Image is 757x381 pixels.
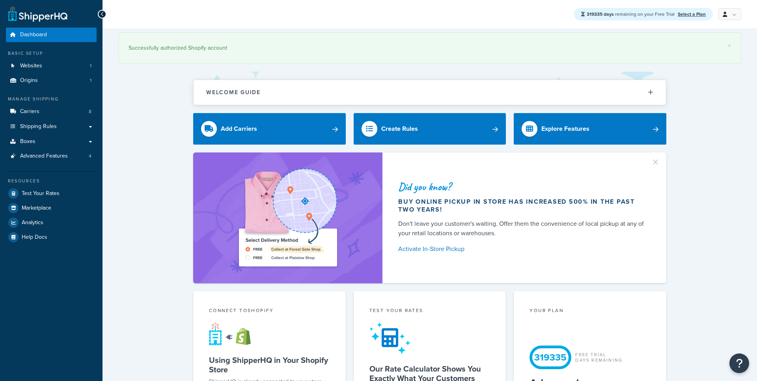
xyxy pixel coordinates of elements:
div: Add Carriers [221,123,257,134]
a: Select a Plan [678,11,706,18]
a: Origins1 [6,73,97,88]
span: 1 [90,63,91,69]
div: Your Plan [530,307,651,316]
span: 8 [89,108,91,115]
a: Boxes [6,134,97,149]
span: Carriers [20,108,39,115]
span: Analytics [22,219,43,226]
img: ad-shirt-map-b0359fc47e01cab431d101c4b569394f6a03f54285957d908178d52f29eb9668.png [216,164,359,271]
li: Origins [6,73,97,88]
span: Test Your Rates [22,190,60,197]
li: Advanced Features [6,149,97,164]
a: Shipping Rules [6,119,97,134]
a: Add Carriers [193,113,346,145]
div: Connect to Shopify [209,307,330,316]
button: Welcome Guide [194,80,666,105]
a: Activate In-Store Pickup [398,243,647,255]
span: Marketplace [22,205,51,212]
div: Explore Features [541,123,589,134]
span: 1 [90,77,91,84]
h5: Using ShipperHQ in Your Shopify Store [209,355,330,374]
span: remaining on your Free Trial [587,11,676,18]
a: Test Your Rates [6,186,97,201]
div: Free Trial Days Remaining [575,352,623,363]
a: × [728,43,731,49]
a: Analytics [6,216,97,230]
img: connect-shq-shopify-9b9a8c5a.svg [209,322,258,346]
div: Buy online pickup in store has increased 500% in the past two years! [398,198,647,214]
a: Explore Features [514,113,666,145]
a: Create Rules [354,113,506,145]
button: Open Resource Center [729,353,749,373]
h2: Welcome Guide [206,89,261,95]
li: Websites [6,59,97,73]
div: Resources [6,178,97,184]
a: Advanced Features4 [6,149,97,164]
div: Create Rules [381,123,418,134]
span: Origins [20,77,38,84]
span: Websites [20,63,42,69]
a: Dashboard [6,28,97,42]
div: Did you know? [398,181,647,192]
a: Help Docs [6,230,97,244]
strong: 319335 days [587,11,614,18]
li: Carriers [6,104,97,119]
div: Successfully authorized Shopify account [129,43,731,54]
div: Basic Setup [6,50,97,57]
div: Test your rates [369,307,490,316]
span: Boxes [20,138,35,145]
div: Manage Shipping [6,96,97,102]
a: Websites1 [6,59,97,73]
span: Advanced Features [20,153,68,160]
span: 4 [89,153,91,160]
span: Shipping Rules [20,123,57,130]
span: Dashboard [20,32,47,38]
span: Help Docs [22,234,47,241]
a: Carriers8 [6,104,97,119]
div: Don't leave your customer's waiting. Offer them the convenience of local pickup at any of your re... [398,219,647,238]
div: 319335 [530,346,571,369]
a: Marketplace [6,201,97,215]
